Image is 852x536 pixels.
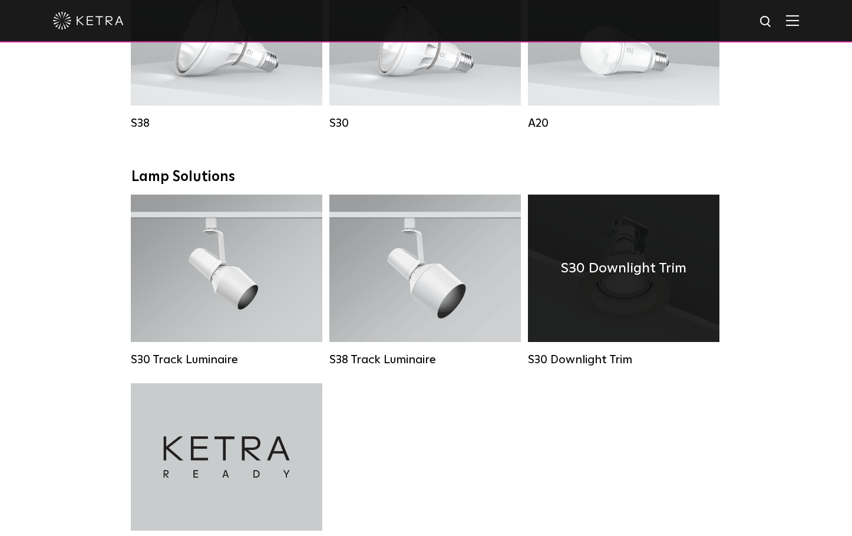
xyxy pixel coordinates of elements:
a: S30 Downlight Trim S30 Downlight Trim [528,195,719,366]
img: Hamburger%20Nav.svg [786,15,799,26]
a: S38 Track Luminaire Lumen Output:1100Colors:White / BlackBeam Angles:10° / 25° / 40° / 60°Wattage... [329,195,521,366]
a: S30 Track Luminaire Lumen Output:1100Colors:White / BlackBeam Angles:15° / 25° / 40° / 60° / 90°W... [131,195,322,366]
div: A20 [528,116,719,130]
div: S38 [131,116,322,130]
div: Lamp Solutions [131,169,721,186]
img: ketra-logo-2019-white [53,12,124,29]
img: search icon [759,15,774,29]
div: S30 Downlight Trim [528,353,719,367]
div: S30 Track Luminaire [131,353,322,367]
div: S38 Track Luminaire [329,353,521,367]
h4: S30 Downlight Trim [561,257,686,279]
div: S30 [329,116,521,130]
